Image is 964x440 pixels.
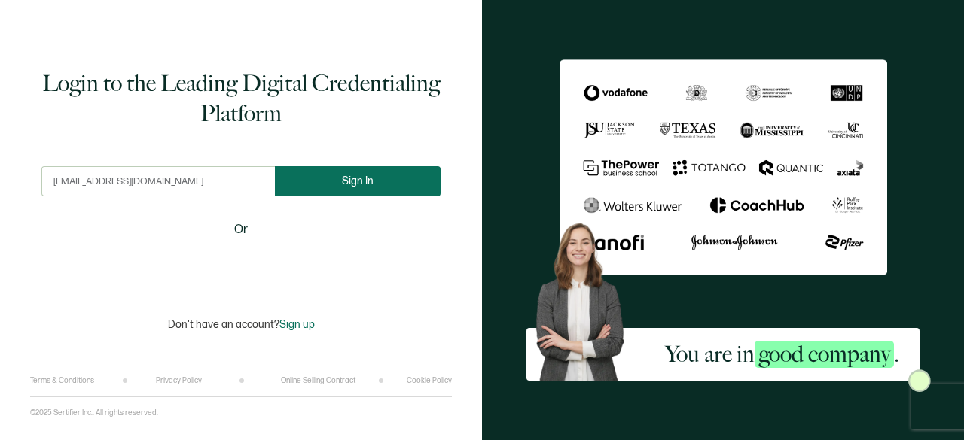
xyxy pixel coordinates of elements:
span: Or [234,220,248,239]
input: Enter your work email address [41,166,275,196]
a: Privacy Policy [156,376,202,385]
h1: Login to the Leading Digital Credentialing Platform [41,68,441,129]
a: Online Selling Contract [281,376,355,385]
a: Terms & Conditions [30,376,94,385]
span: Sign up [279,318,315,331]
img: Sertifier Login - You are in <span class="strong-h">good company</span>. Hero [526,215,645,381]
span: good company [755,341,894,368]
img: Sertifier Login - You are in <span class="strong-h">good company</span>. [560,59,887,275]
span: Sign In [342,175,374,187]
a: Cookie Policy [407,376,452,385]
h2: You are in . [665,339,899,369]
img: Sertifier Login [908,369,931,392]
p: ©2025 Sertifier Inc.. All rights reserved. [30,408,158,417]
button: Sign In [275,166,441,196]
iframe: Sign in with Google Button [147,249,335,282]
p: Don't have an account? [168,318,315,331]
